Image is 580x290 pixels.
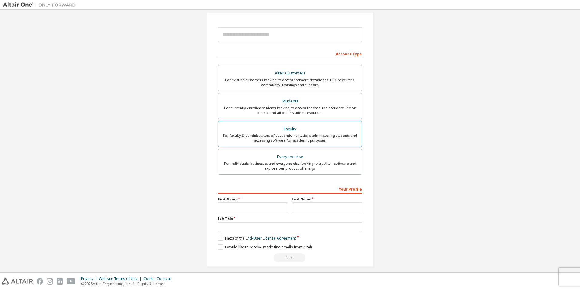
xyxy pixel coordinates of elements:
div: Website Terms of Use [99,276,143,281]
img: Altair One [3,2,79,8]
img: facebook.svg [37,278,43,285]
img: altair_logo.svg [2,278,33,285]
div: Altair Customers [222,69,358,78]
div: Students [222,97,358,105]
div: Read and acccept EULA to continue [218,253,362,262]
div: For existing customers looking to access software downloads, HPC resources, community, trainings ... [222,78,358,87]
div: For individuals, businesses and everyone else looking to try Altair software and explore our prod... [222,161,358,171]
div: Cookie Consent [143,276,175,281]
label: Last Name [292,197,362,202]
div: For currently enrolled students looking to access the free Altair Student Edition bundle and all ... [222,105,358,115]
img: youtube.svg [67,278,76,285]
div: Your Profile [218,184,362,194]
div: For faculty & administrators of academic institutions administering students and accessing softwa... [222,133,358,143]
p: © 2025 Altair Engineering, Inc. All Rights Reserved. [81,281,175,286]
div: Everyone else [222,153,358,161]
label: First Name [218,197,288,202]
div: Privacy [81,276,99,281]
label: I accept the [218,236,296,241]
div: Faculty [222,125,358,133]
img: linkedin.svg [57,278,63,285]
label: I would like to receive marketing emails from Altair [218,244,312,250]
img: instagram.svg [47,278,53,285]
label: Job Title [218,216,362,221]
a: End-User License Agreement [246,236,296,241]
div: Account Type [218,49,362,58]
